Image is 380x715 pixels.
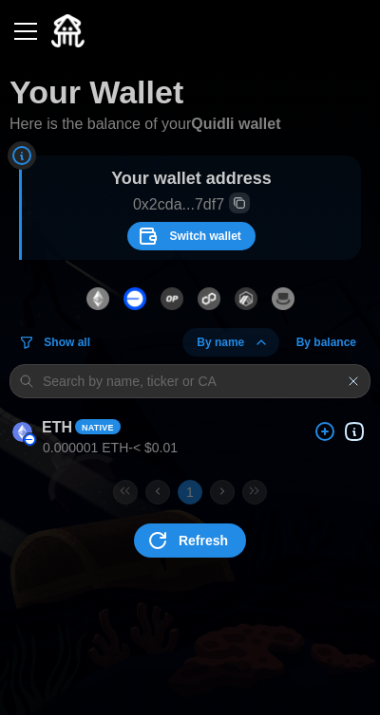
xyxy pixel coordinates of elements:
p: 0.000001 ETH [43,438,178,457]
button: By name [182,328,278,357]
button: Show all [9,328,104,357]
button: Refresh [134,523,246,558]
button: Optimism [156,279,188,319]
span: - < $0.01 [128,440,178,455]
img: Degen [272,287,294,310]
p: 0x2cda...7df7 [31,192,351,217]
button: Copy wallet address [229,192,250,213]
span: Show all [44,329,90,356]
strong: Your wallet address [111,169,272,188]
strong: ETH [42,419,72,435]
h1: Your Wallet [9,71,183,113]
img: Quidli [51,14,85,47]
span: By name [197,329,244,356]
span: Native [82,421,114,434]
button: Ethereum [82,279,114,319]
button: Degen [267,279,299,319]
button: By balance [282,328,370,357]
button: Switch wallet [127,222,256,250]
span: Refresh [179,524,228,557]
img: Base [123,287,146,310]
span: Switch wallet [169,223,240,249]
img: Arbitrum [235,287,257,310]
span: By balance [296,329,356,356]
img: Polygon [198,287,220,310]
strong: Quidli wallet [191,116,280,132]
button: 1 [178,480,202,504]
button: Base [119,279,151,319]
input: Search by name, ticker or CA [9,364,370,398]
p: Here is the balance of your [9,113,280,137]
img: Ethereum [86,287,109,310]
button: Polygon [193,279,225,319]
img: Optimism [161,287,183,310]
img: ETH (on Base) [12,422,32,442]
button: Arbitrum [230,279,262,319]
